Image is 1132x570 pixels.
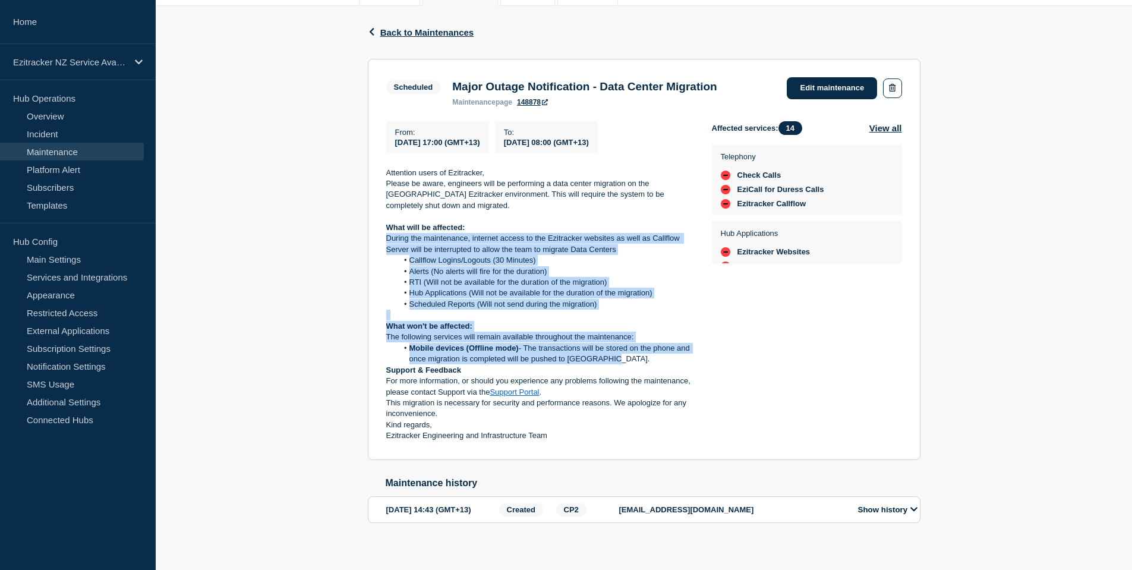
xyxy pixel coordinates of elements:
span: Check Calls [737,171,781,180]
span: Affected services: [712,121,808,135]
p: During the maintenance, internet access to the Ezitracker websites as well as Callflow Server wil... [386,233,693,255]
li: Alerts (No alerts will fire for the duration) [398,266,693,277]
span: Created [499,503,543,517]
span: Ezitracker Websites [737,247,811,257]
h2: Maintenance history [386,478,920,489]
div: down [721,262,730,271]
p: Please be aware, engineers will be performing a data center migration on the [GEOGRAPHIC_DATA] Ez... [386,178,693,211]
span: EziPlanner [737,262,777,271]
p: Ezitracker NZ Service Availability [13,57,127,67]
div: [DATE] 14:43 (GMT+13) [386,503,496,517]
span: [DATE] 17:00 (GMT+13) [395,138,480,147]
p: [EMAIL_ADDRESS][DOMAIN_NAME] [619,505,845,514]
a: Edit maintenance [787,77,877,99]
strong: Mobile devices (Offline mode) [409,344,519,352]
li: Scheduled Reports (Will not send during the migration) [398,299,693,310]
button: View all [869,121,902,135]
p: page [452,98,512,106]
span: Scheduled [386,80,441,94]
p: This migration is necessary for security and performance reasons. We apologize for any inconvenie... [386,398,693,420]
p: Telephony [721,152,824,161]
strong: Support & Feedback [386,366,461,374]
li: RTI (Will not be available for the duration of the migration) [398,277,693,288]
span: 14 [778,121,802,135]
div: down [721,247,730,257]
button: Show history [854,505,921,515]
strong: What will be affected: [386,223,465,232]
span: [DATE] 08:00 (GMT+13) [504,138,589,147]
span: Back to Maintenances [380,27,474,37]
div: down [721,199,730,209]
span: maintenance [452,98,496,106]
p: For more information, or should you experience any problems following the maintenance, please con... [386,376,693,398]
span: CP2 [556,503,587,517]
h3: Major Outage Notification - Data Center Migration [452,80,717,93]
li: Callflow Logins/Logouts (30 Minutes) [398,255,693,266]
p: Attention users of Ezitracker, [386,168,693,178]
span: Ezitracker Callflow [737,199,806,209]
div: down [721,171,730,180]
p: Hub Applications [721,229,811,238]
li: Hub Applications (Will not be available for the duration of the migration) [398,288,693,298]
p: The following services will remain available throughout the maintenance: [386,332,693,342]
p: Kind regards, [386,420,693,430]
p: From : [395,128,480,137]
li: - The transactions will be stored on the phone and once migration is completed will be pushed to ... [398,343,693,365]
span: EziCall for Duress Calls [737,185,824,194]
p: To : [504,128,589,137]
button: Back to Maintenances [368,27,474,37]
div: down [721,185,730,194]
a: 148878 [517,98,548,106]
a: Support Portal [490,388,539,396]
p: Ezitracker Engineering and Infrastructure Team [386,430,693,441]
strong: What won't be affected: [386,322,472,330]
